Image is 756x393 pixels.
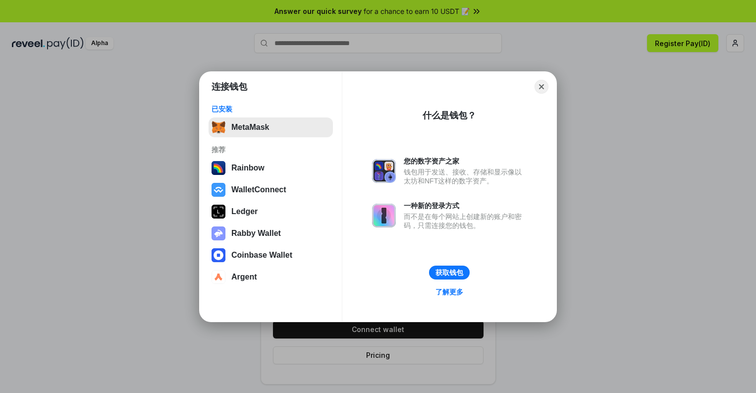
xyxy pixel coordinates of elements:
div: 一种新的登录方式 [404,201,527,210]
button: Rainbow [209,158,333,178]
img: svg+xml,%3Csvg%20width%3D%2228%22%20height%3D%2228%22%20viewBox%3D%220%200%2028%2028%22%20fill%3D... [212,248,225,262]
img: svg+xml,%3Csvg%20xmlns%3D%22http%3A%2F%2Fwww.w3.org%2F2000%2Fsvg%22%20fill%3D%22none%22%20viewBox... [212,226,225,240]
button: Argent [209,267,333,287]
button: WalletConnect [209,180,333,200]
button: Rabby Wallet [209,224,333,243]
img: svg+xml,%3Csvg%20xmlns%3D%22http%3A%2F%2Fwww.w3.org%2F2000%2Fsvg%22%20fill%3D%22none%22%20viewBox... [372,204,396,227]
div: 什么是钱包？ [423,110,476,121]
img: svg+xml,%3Csvg%20fill%3D%22none%22%20height%3D%2233%22%20viewBox%3D%220%200%2035%2033%22%20width%... [212,120,225,134]
div: Argent [231,273,257,281]
div: Rabby Wallet [231,229,281,238]
div: 获取钱包 [435,268,463,277]
div: MetaMask [231,123,269,132]
div: Coinbase Wallet [231,251,292,260]
div: 已安装 [212,105,330,113]
button: Ledger [209,202,333,222]
div: Ledger [231,207,258,216]
img: svg+xml,%3Csvg%20width%3D%2228%22%20height%3D%2228%22%20viewBox%3D%220%200%2028%2028%22%20fill%3D... [212,183,225,197]
img: svg+xml,%3Csvg%20xmlns%3D%22http%3A%2F%2Fwww.w3.org%2F2000%2Fsvg%22%20width%3D%2228%22%20height%3... [212,205,225,219]
button: MetaMask [209,117,333,137]
div: 推荐 [212,145,330,154]
img: svg+xml,%3Csvg%20width%3D%22120%22%20height%3D%22120%22%20viewBox%3D%220%200%20120%20120%22%20fil... [212,161,225,175]
img: svg+xml,%3Csvg%20xmlns%3D%22http%3A%2F%2Fwww.w3.org%2F2000%2Fsvg%22%20fill%3D%22none%22%20viewBox... [372,159,396,183]
div: Rainbow [231,164,265,172]
div: WalletConnect [231,185,286,194]
div: 而不是在每个网站上创建新的账户和密码，只需连接您的钱包。 [404,212,527,230]
h1: 连接钱包 [212,81,247,93]
button: Coinbase Wallet [209,245,333,265]
div: 了解更多 [435,287,463,296]
div: 您的数字资产之家 [404,157,527,166]
div: 钱包用于发送、接收、存储和显示像以太坊和NFT这样的数字资产。 [404,168,527,185]
a: 了解更多 [430,285,469,298]
img: svg+xml,%3Csvg%20width%3D%2228%22%20height%3D%2228%22%20viewBox%3D%220%200%2028%2028%22%20fill%3D... [212,270,225,284]
button: Close [535,80,548,94]
button: 获取钱包 [429,266,470,280]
